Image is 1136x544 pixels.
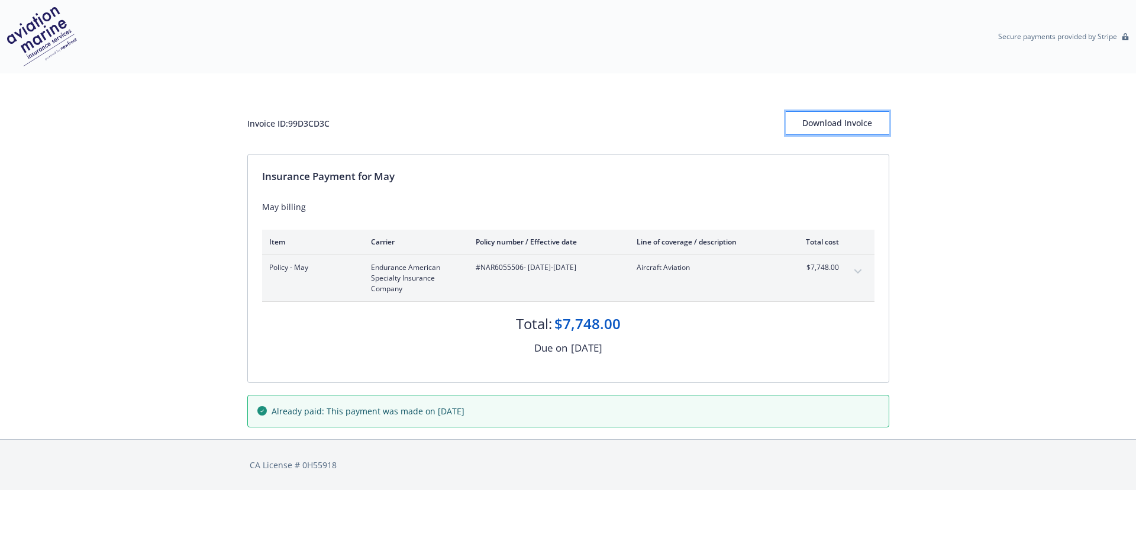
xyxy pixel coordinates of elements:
[516,314,552,334] div: Total:
[371,262,457,294] span: Endurance American Specialty Insurance Company
[998,31,1117,41] p: Secure payments provided by Stripe
[848,262,867,281] button: expand content
[250,459,887,471] div: CA License # 0H55918
[476,262,618,273] span: #NAR6055506 - [DATE]-[DATE]
[571,340,602,356] div: [DATE]
[476,237,618,247] div: Policy number / Effective date
[262,169,874,184] div: Insurance Payment for May
[637,262,776,273] span: Aircraft Aviation
[262,255,874,301] div: Policy - MayEndurance American Specialty Insurance Company#NAR6055506- [DATE]-[DATE]Aircraft Avia...
[534,340,567,356] div: Due on
[247,117,330,130] div: Invoice ID: 99D3CD3C
[795,262,839,273] span: $7,748.00
[786,112,889,134] div: Download Invoice
[371,237,457,247] div: Carrier
[272,405,464,417] span: Already paid: This payment was made on [DATE]
[637,237,776,247] div: Line of coverage / description
[269,237,352,247] div: Item
[554,314,621,334] div: $7,748.00
[795,237,839,247] div: Total cost
[786,111,889,135] button: Download Invoice
[262,201,874,213] div: May billing
[269,262,352,273] span: Policy - May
